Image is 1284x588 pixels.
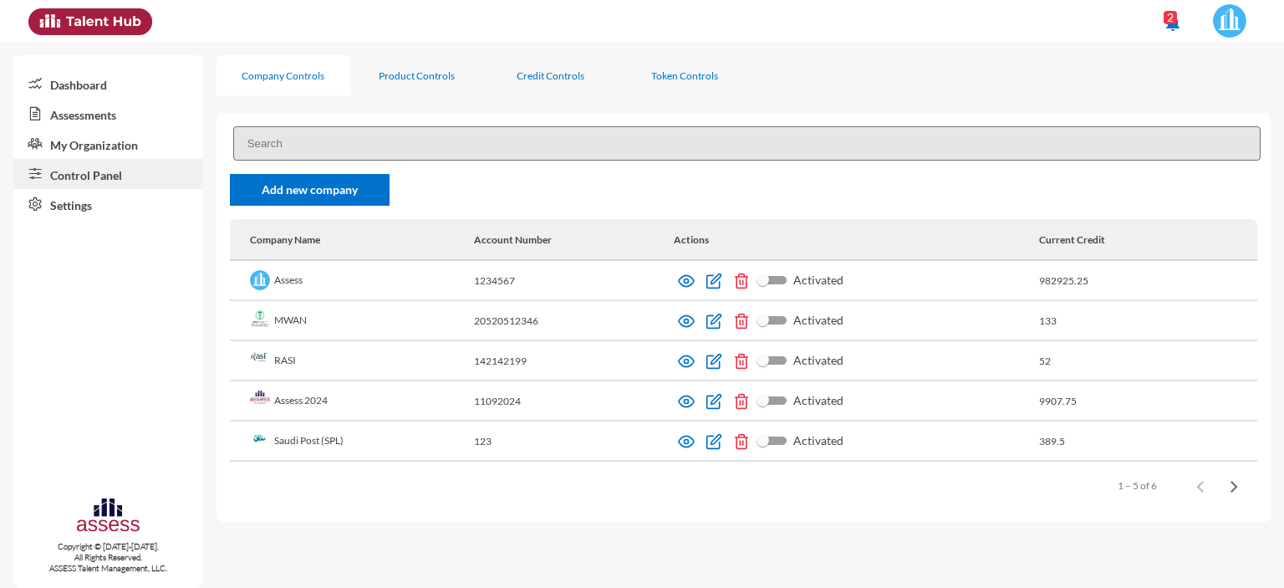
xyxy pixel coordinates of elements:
[242,69,324,82] div: Company Controls
[75,496,141,537] img: assesscompany-logo.png
[1039,381,1257,422] td: 9907.75
[793,350,843,371] span: Activated
[474,301,674,341] td: 20520512346
[474,233,552,246] div: Account Number
[230,341,475,381] td: RASI
[651,69,718,82] div: Token Controls
[793,270,843,290] span: Activated
[674,233,709,246] div: Actions
[230,174,390,206] a: Add new company
[233,126,1261,161] input: Search
[13,129,203,159] a: My Organization
[793,391,843,411] span: Activated
[474,233,674,246] div: Account Number
[1039,233,1105,246] div: Current Credit
[230,422,475,462] td: Saudi Post (SPL)
[1039,301,1257,341] td: 133
[13,541,203,574] p: Copyright © [DATE]-[DATE]. All Rights Reserved. ASSESS Talent Management, LLC.
[517,69,584,82] div: Credit Controls
[230,261,475,301] td: Assess
[1163,13,1183,33] mat-icon: notifications
[250,233,475,246] div: Company Name
[379,69,455,82] div: Product Controls
[474,261,674,301] td: 1234567
[230,381,475,422] td: Assess 2024
[250,233,320,246] div: Company Name
[1118,479,1157,492] div: 1 – 5 of 6
[1184,468,1217,502] button: Previous page
[13,189,203,219] a: Settings
[474,381,674,422] td: 11092024
[793,310,843,330] span: Activated
[1039,233,1237,246] div: Current Credit
[1039,341,1257,381] td: 52
[474,422,674,462] td: 123
[1164,11,1177,24] div: 2
[13,99,203,129] a: Assessments
[13,159,203,189] a: Control Panel
[13,69,203,99] a: Dashboard
[1217,468,1251,502] button: Next page
[230,301,475,341] td: MWAN
[793,431,843,451] span: Activated
[1039,261,1257,301] td: 982925.25
[1039,422,1257,462] td: 389.5
[474,341,674,381] td: 142142199
[674,233,1039,246] div: Actions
